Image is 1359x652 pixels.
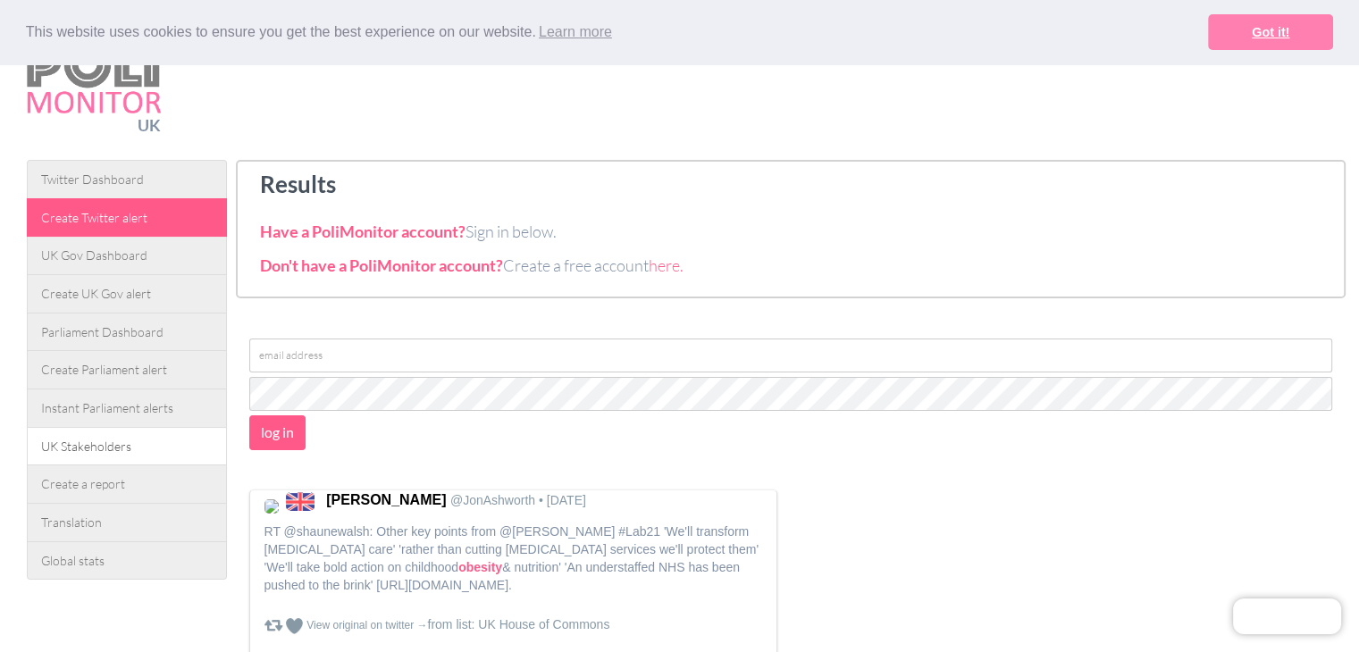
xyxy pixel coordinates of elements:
span: This website uses cookies to ensure you get the best experience on our website. [26,19,1208,46]
a: UK Stakeholders [27,427,227,466]
a: Create a report [27,464,227,504]
a: learn more about cookies [536,19,615,46]
a: Global stats [27,541,227,581]
p: UK [27,113,161,138]
input: log in [249,415,306,450]
input: email address [249,339,1333,372]
a: Instant Parliament alerts [27,389,227,428]
p: RT @shaunewalsh: Other key points from @[PERSON_NAME] #Lab21 'We'll transform [MEDICAL_DATA] care... [264,522,762,594]
p: from list: UK House of Commons [264,615,762,634]
p: Sign in below. [260,220,868,245]
strong: [PERSON_NAME] [326,492,446,507]
img: polimonitor_logo.png [27,41,161,113]
iframe: Chatra live chat [1233,598,1341,634]
b: Don't have a PoliMonitor account? [260,255,503,275]
b: Have a PoliMonitor account? [260,222,466,241]
b: obesity [458,560,502,574]
a: View original on twitter → [306,619,427,631]
a: Twitter Dashboard [27,160,227,199]
a: Create Twitter alert [27,198,227,238]
a: Parliament Dashboard [27,313,227,352]
a: Create UK Gov alert [27,274,227,313]
a: Translation [27,503,227,542]
a: dismiss cookie message [1208,14,1333,50]
img: united-kingdom.png [286,492,315,511]
a: [PERSON_NAME] @JonAshworth • [DATE] [326,492,595,507]
h3: Results [260,171,868,198]
a: Create Parliament alert [27,350,227,389]
span: @JonAshworth • [DATE] [450,493,586,507]
a: UK Gov Dashboard [27,236,227,275]
a: here. [649,255,684,275]
img: oYJgCU4y_normal.jpg [264,499,279,514]
p: Create a free account [260,254,868,279]
img: favourite_icon.png [286,618,303,634]
img: retweet_icon.png [264,620,283,631]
